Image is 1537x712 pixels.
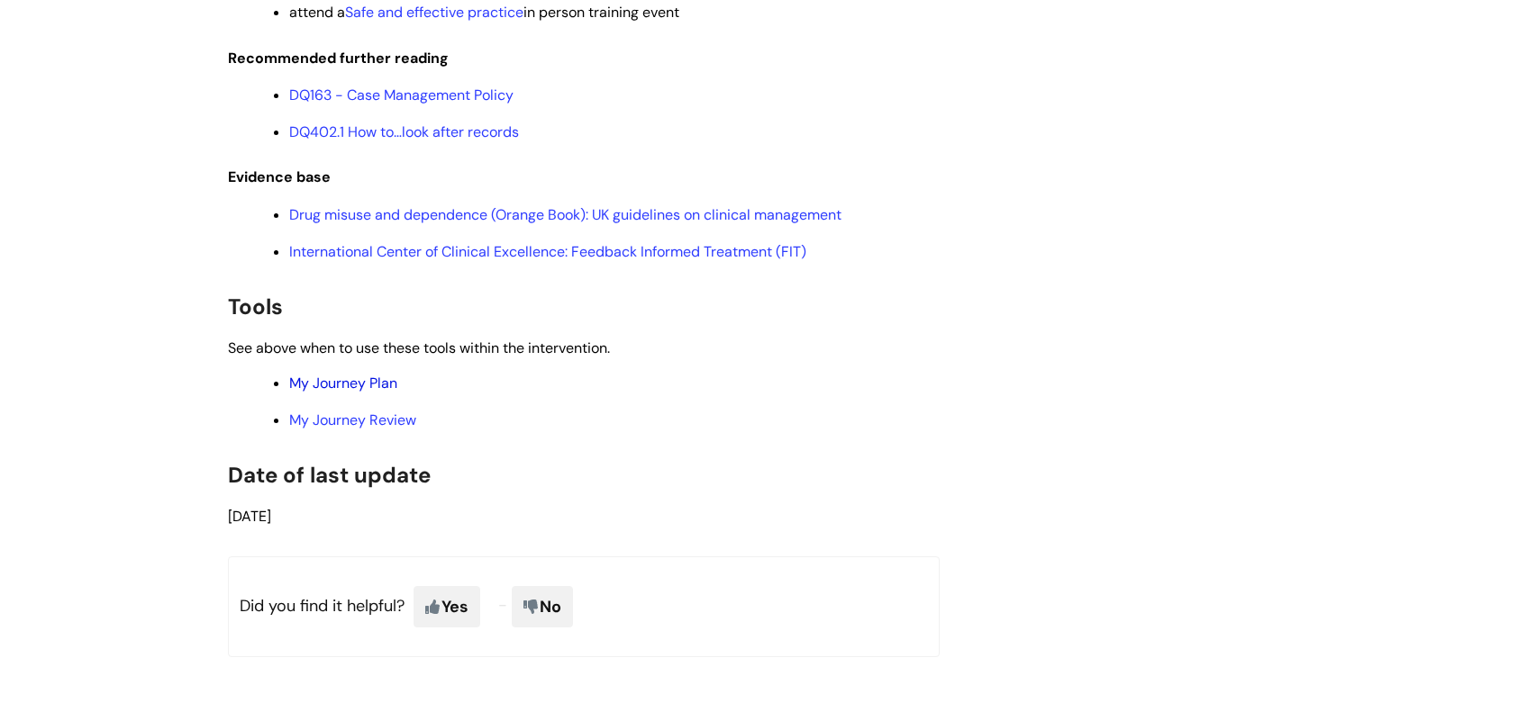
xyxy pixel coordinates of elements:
a: Safe and effective practice [345,3,523,22]
span: Yes [414,586,480,627]
p: Did you find it helpful? [228,556,940,657]
span: Evidence base [228,167,331,186]
span: Date of last update [228,461,431,489]
a: International Center of Clinical Excellence: Feedback Informed Treatment (FIT) [289,242,806,261]
span: See above when to use these tools within the intervention. [228,338,610,357]
a: DQ163 - Case Management Policy [289,86,514,104]
span: No [512,586,573,627]
a: My Journey Review [289,410,416,429]
span: [DATE] [228,507,271,526]
a: Drug misuse and dependence (Orange Book): UK guidelines on clinical management [289,205,841,224]
a: My Journey Plan [289,374,397,392]
span: Recommended further reading [228,49,449,68]
span: Tools [228,293,283,320]
span: attend a in person training event [289,3,679,22]
a: DQ402.1 How to…look after records [289,122,519,141]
